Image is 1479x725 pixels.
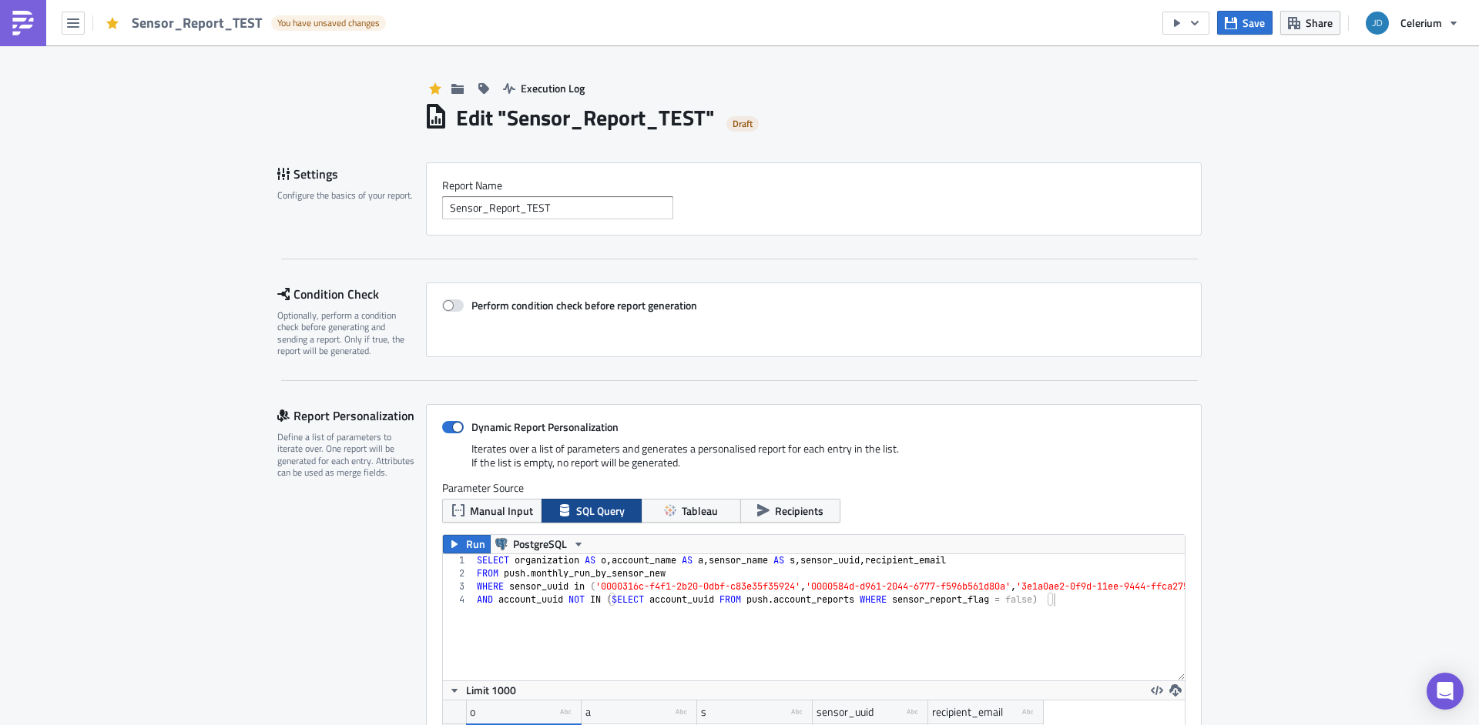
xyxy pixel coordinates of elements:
[1217,11,1273,35] button: Save
[277,309,416,357] div: Optionally, perform a condition check before generating and sending a report. Only if true, the r...
[740,499,840,523] button: Recipients
[471,297,697,313] strong: Perform condition check before report generation
[471,419,619,435] strong: Dynamic Report Personalization
[775,503,823,519] span: Recipients
[442,481,1186,495] label: Parameter Source
[701,700,706,723] div: s
[6,40,736,52] p: Please find the {{ ds | date_subtract(15) | date_format('%B') }} report for {{ row.a }} - {{ row....
[6,6,736,188] body: Rich Text Area. Press ALT-0 for help.
[1306,15,1333,31] span: Share
[542,499,642,523] button: SQL Query
[1357,6,1467,40] button: Celerium
[442,499,542,523] button: Manual Input
[277,162,426,185] div: Settings
[932,700,1003,723] div: recipient_email
[443,567,475,580] div: 2
[277,282,426,306] div: Condition Check
[442,179,1186,192] label: Report Nam﻿e
[443,580,475,593] div: 3
[277,404,426,427] div: Report Personalization
[521,80,585,96] span: Execution Log
[1400,15,1442,31] span: Celerium
[576,503,625,519] span: SQL Query
[132,14,263,32] span: Sensor_Report_TEST
[513,535,567,553] span: PostgreSQL
[6,74,736,86] p: Contact us at [EMAIL_ADDRESS][DOMAIN_NAME] with any questions or issues.
[466,535,485,553] span: Run
[817,700,874,723] div: sensor_uuid
[495,76,592,100] button: Execution Log
[6,6,736,18] p: Hello Celerium Customer,
[1243,15,1265,31] span: Save
[1427,673,1464,710] div: Open Intercom Messenger
[1280,11,1340,35] button: Share
[277,431,416,479] div: Define a list of parameters to iterate over. One report will be generated for each entry. Attribu...
[733,118,753,130] span: Draft
[277,17,380,29] span: You have unsaved changes
[470,700,475,723] div: o
[277,189,416,201] div: Configure the basics of your report.
[443,593,475,606] div: 4
[443,681,522,700] button: Limit 1000
[1364,10,1390,36] img: Avatar
[641,499,741,523] button: Tableau
[456,104,715,132] h1: Edit " Sensor_Report_TEST "
[443,554,475,567] div: 1
[6,108,736,120] p: Thanks!
[585,700,591,723] div: a
[466,682,516,698] span: Limit 1000
[442,442,1186,481] div: Iterates over a list of parameters and generates a personalised report for each entry in the list...
[11,11,35,35] img: PushMetrics
[682,503,718,519] span: Tableau
[490,535,590,553] button: PostgreSQL
[470,503,533,519] span: Manual Input
[443,535,491,553] button: Run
